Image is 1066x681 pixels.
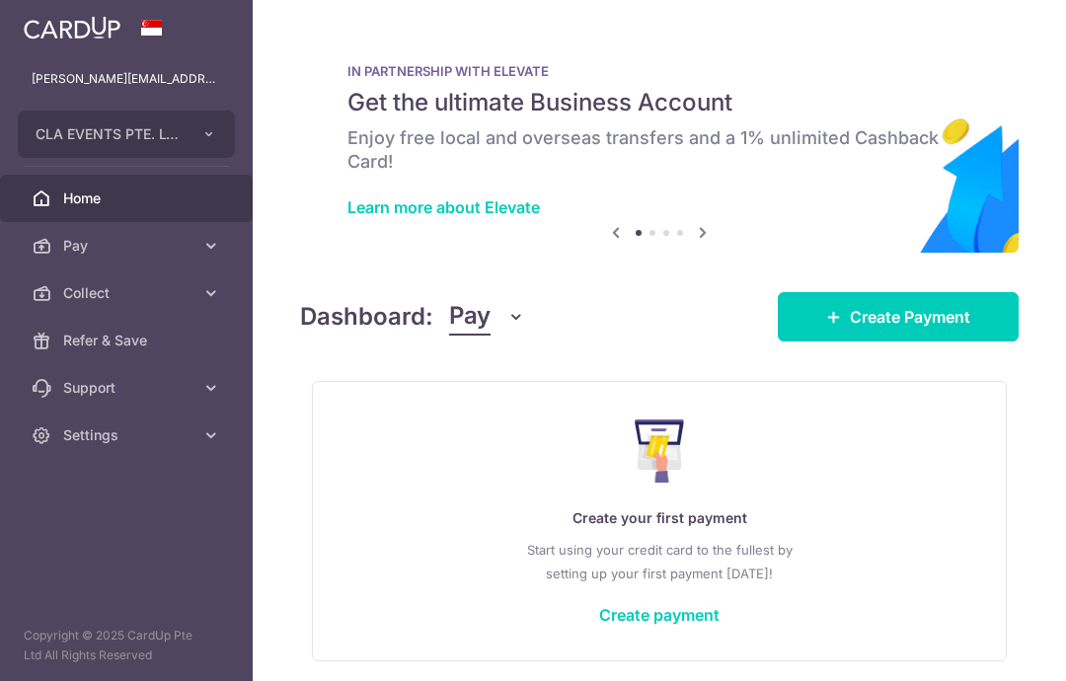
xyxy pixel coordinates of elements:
[347,63,971,79] p: IN PARTNERSHIP WITH ELEVATE
[352,538,966,585] p: Start using your credit card to the fullest by setting up your first payment [DATE]!
[63,283,193,303] span: Collect
[850,305,970,329] span: Create Payment
[347,197,540,217] a: Learn more about Elevate
[24,16,120,39] img: CardUp
[300,32,1019,253] img: Renovation banner
[63,425,193,445] span: Settings
[347,87,971,118] h5: Get the ultimate Business Account
[599,605,720,625] a: Create payment
[300,299,433,335] h4: Dashboard:
[18,111,235,158] button: CLA EVENTS PTE. LTD.
[36,124,182,144] span: CLA EVENTS PTE. LTD.
[63,236,193,256] span: Pay
[449,298,525,336] button: Pay
[63,331,193,350] span: Refer & Save
[63,189,193,208] span: Home
[63,378,193,398] span: Support
[635,419,685,483] img: Make Payment
[32,69,221,89] p: [PERSON_NAME][EMAIL_ADDRESS][PERSON_NAME][DOMAIN_NAME]
[778,292,1019,341] a: Create Payment
[449,298,491,336] span: Pay
[352,506,966,530] p: Create your first payment
[347,126,971,174] h6: Enjoy free local and overseas transfers and a 1% unlimited Cashback Card!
